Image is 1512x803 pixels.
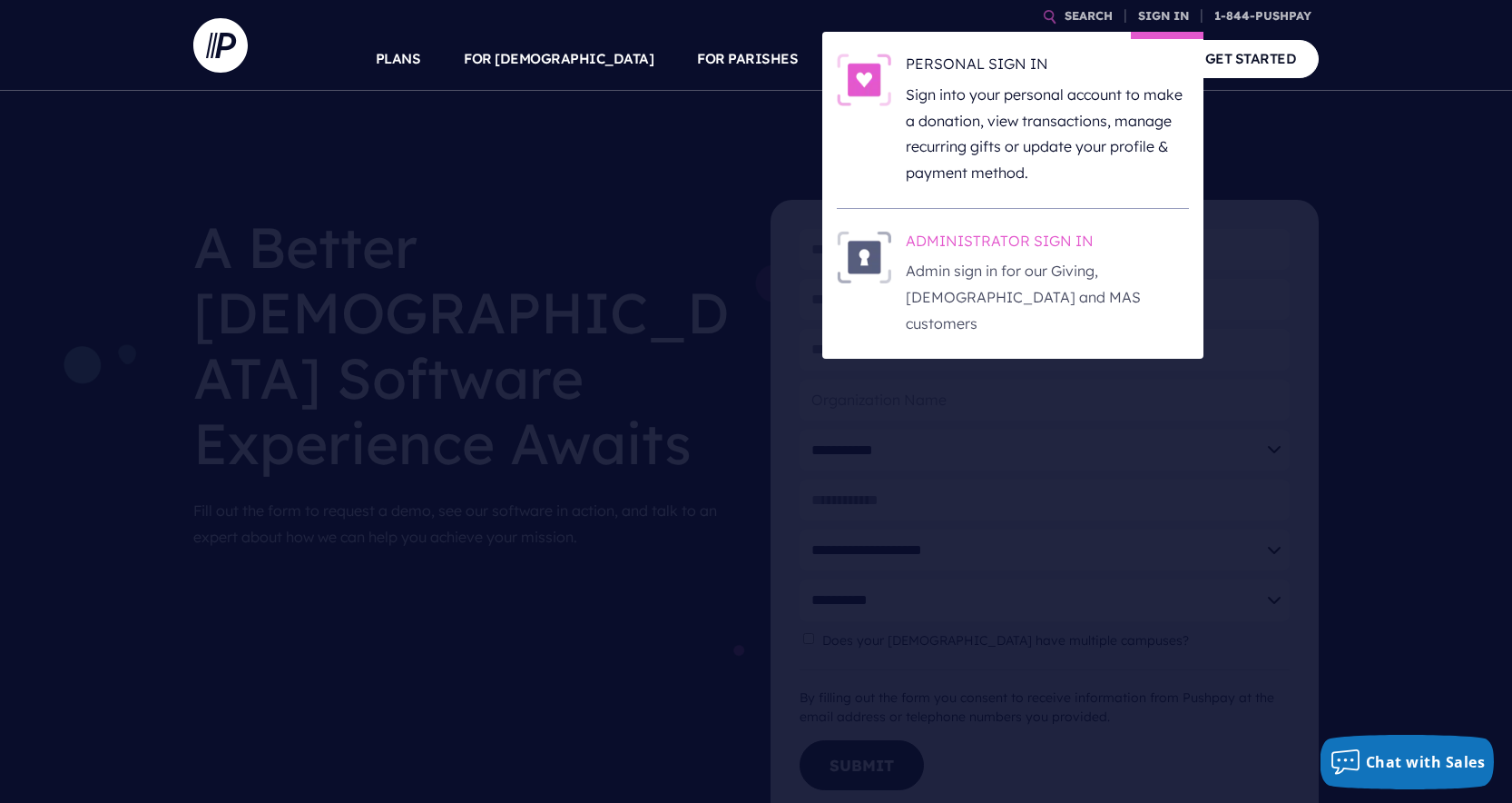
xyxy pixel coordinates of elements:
a: SOLUTIONS [841,27,922,91]
a: EXPLORE [966,27,1029,91]
h6: ADMINISTRATOR SIGN IN [906,231,1189,258]
a: GET STARTED [1183,40,1320,77]
span: Chat with Sales [1366,752,1486,772]
h6: PERSONAL SIGN IN [906,54,1189,81]
a: PLANS [376,27,421,91]
p: Admin sign in for our Giving, [DEMOGRAPHIC_DATA] and MAS customers [906,258,1189,336]
img: PERSONAL SIGN IN - Illustration [837,54,891,106]
a: ADMINISTRATOR SIGN IN - Illustration ADMINISTRATOR SIGN IN Admin sign in for our Giving, [DEMOGRA... [837,231,1189,337]
a: FOR [DEMOGRAPHIC_DATA] [464,27,653,91]
a: FOR PARISHES [697,27,798,91]
img: ADMINISTRATOR SIGN IN - Illustration [837,231,891,283]
a: COMPANY [1072,27,1139,91]
a: PERSONAL SIGN IN - Illustration PERSONAL SIGN IN Sign into your personal account to make a donati... [837,54,1189,186]
button: Chat with Sales [1321,735,1495,789]
p: Sign into your personal account to make a donation, view transactions, manage recurring gifts or ... [906,82,1189,186]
